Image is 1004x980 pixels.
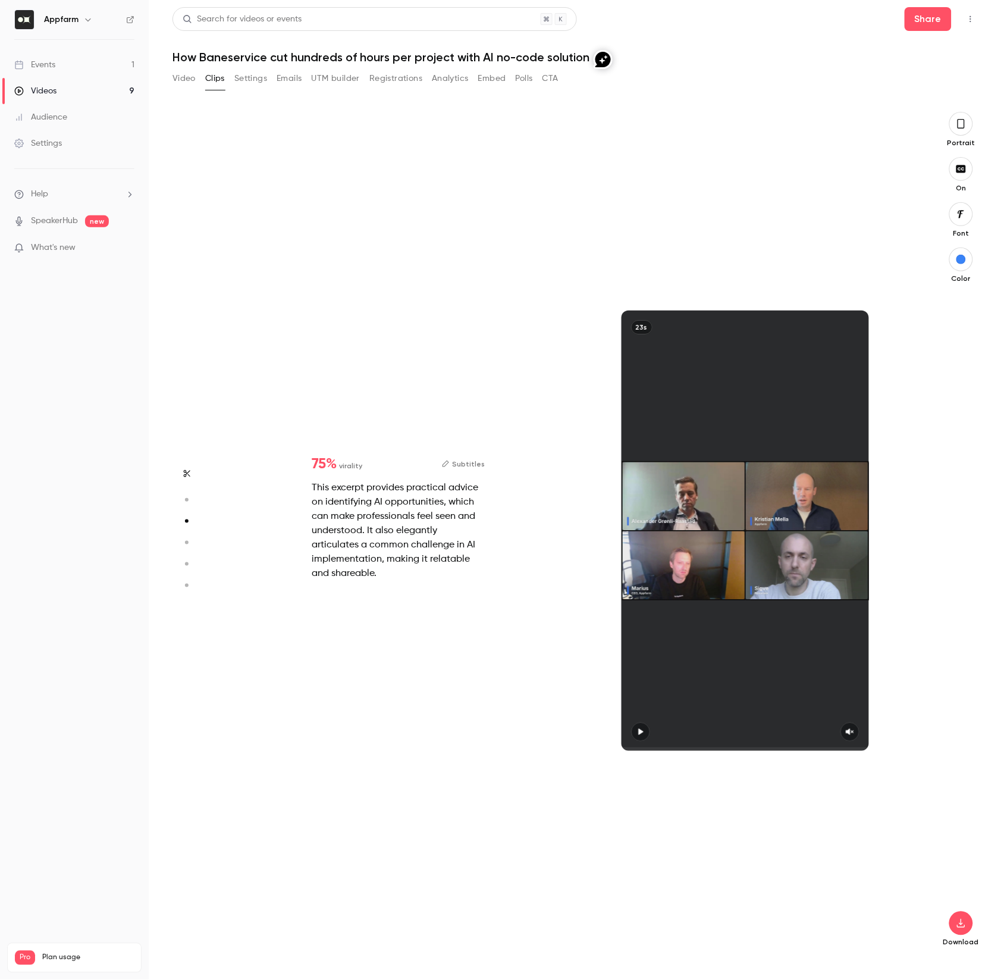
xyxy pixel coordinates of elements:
button: Subtitles [442,457,485,471]
h6: Appfarm [44,14,79,26]
div: Settings [14,137,62,149]
p: Download [942,938,980,947]
p: Font [942,228,980,238]
p: On [942,183,980,193]
a: SpeakerHub [31,215,78,227]
div: This excerpt provides practical advice on identifying AI opportunities, which can make profession... [312,481,485,581]
div: Audience [14,111,67,123]
span: What's new [31,242,76,254]
button: Embed [478,69,506,88]
button: Analytics [432,69,469,88]
span: virality [339,461,362,471]
span: Plan usage [42,953,134,963]
p: Color [942,274,980,283]
button: UTM builder [312,69,360,88]
button: CTA [542,69,559,88]
h1: How Baneservice cut hundreds of hours per project with AI no-code solution [172,50,980,64]
span: 75 % [312,457,337,471]
li: help-dropdown-opener [14,188,134,201]
button: Settings [234,69,267,88]
img: Appfarm [15,10,34,29]
p: Portrait [942,138,980,148]
span: Pro [15,951,35,965]
span: new [85,215,109,227]
iframe: Noticeable Trigger [120,243,134,253]
button: Video [172,69,196,88]
button: Clips [205,69,225,88]
button: Top Bar Actions [961,10,980,29]
button: Emails [277,69,302,88]
button: Share [905,7,952,31]
div: Videos [14,85,57,97]
button: Polls [516,69,533,88]
button: Registrations [369,69,422,88]
span: Help [31,188,48,201]
div: Search for videos or events [183,13,302,26]
div: Events [14,59,55,71]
